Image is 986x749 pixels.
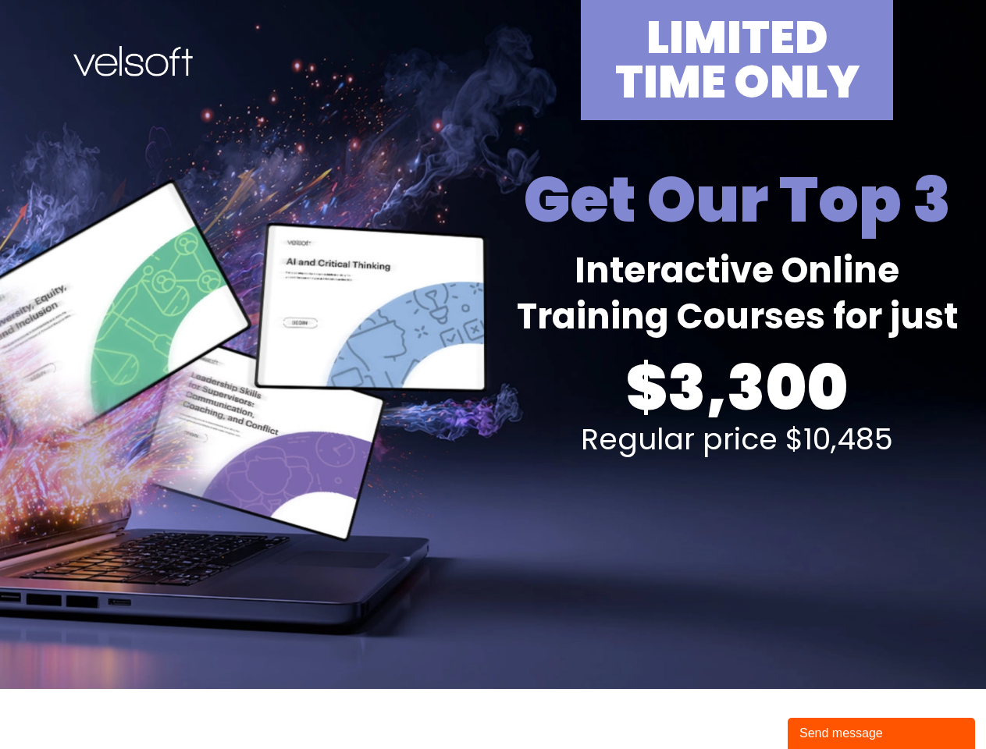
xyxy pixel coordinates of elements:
[497,347,977,428] h2: $3,300
[497,424,977,454] h2: Regular price $10,485
[589,16,885,105] h2: LIMITED TIME ONLY
[497,159,977,240] h2: Get Our Top 3
[788,715,978,749] iframe: chat widget
[497,248,977,339] h2: Interactive Online Training Courses for just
